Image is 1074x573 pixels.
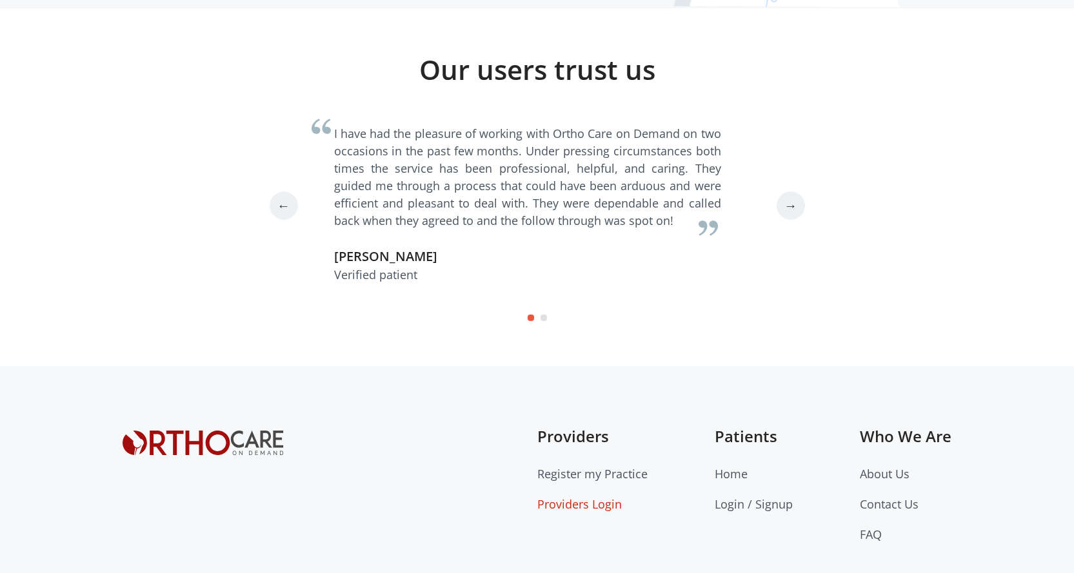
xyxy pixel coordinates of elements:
h5: [PERSON_NAME] [334,249,721,264]
a: About Us [860,466,910,481]
h2: Our users trust us [123,53,951,86]
a: Contact Us [860,496,919,512]
p: I have had the pleasure of working with Ortho Care on Demand on two occasions in the past few mon... [334,125,721,229]
h5: Patients [715,427,793,446]
a: Providers Login [537,496,622,512]
img: Orthocare [123,431,284,455]
h5: Providers [537,427,648,446]
h5: Who We Are [860,427,951,446]
a: Home [715,466,748,481]
a: Login / Signup [715,496,793,512]
p: Verified patient [334,266,721,284]
a: Register my Practice [537,466,648,481]
a: FAQ [860,527,882,542]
